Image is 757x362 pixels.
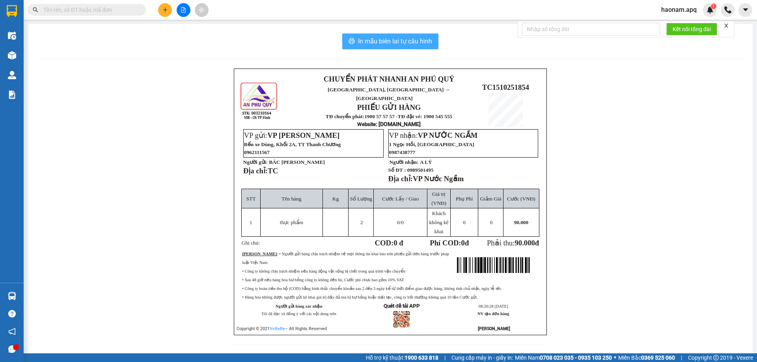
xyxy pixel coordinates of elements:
[360,219,363,225] span: 2
[7,5,17,17] img: logo-vxr
[618,353,675,362] span: Miền Bắc
[405,355,438,361] strong: 1900 633 818
[507,196,535,202] span: Cước (VNĐ)
[357,103,421,111] strong: PHIẾU GỬI HÀNG
[177,3,190,17] button: file-add
[451,353,513,362] span: Cung cấp máy in - giấy in:
[43,6,136,14] input: Tìm tên, số ĐT hoặc mã đơn
[357,121,421,127] strong: : [DOMAIN_NAME]
[33,7,38,13] span: search
[461,239,465,247] span: 0
[268,167,278,175] span: TC
[8,71,16,79] img: warehouse-icon
[430,239,469,247] strong: Phí COD: đ
[407,167,434,173] span: 0989501495
[431,191,446,206] span: Giá trị (VNĐ)
[673,25,711,33] span: Kết nối tổng đài
[8,292,16,300] img: warehouse-icon
[388,175,413,183] strong: Địa chỉ:
[8,310,16,317] span: question-circle
[244,131,339,139] span: VP gửi:
[429,210,448,234] span: Khách không kê khai
[244,149,270,155] span: 0962111567
[162,7,168,13] span: plus
[490,219,493,225] span: 0
[478,326,510,331] strong: [PERSON_NAME]
[250,219,252,225] span: 1
[357,121,376,127] span: Website
[242,278,405,282] span: • Sau 48 giờ nếu hàng hóa hư hỏng công ty không đền bù, Cước phí chưa bao gồm 10% VAT.
[515,353,612,362] span: Miền Nam
[8,51,16,59] img: warehouse-icon
[246,196,256,202] span: STT
[270,326,285,331] a: VeXeRe
[195,3,209,17] button: aim
[713,355,719,360] span: copyright
[158,3,172,17] button: plus
[712,4,715,9] span: 1
[444,353,446,362] span: |
[418,131,478,139] span: VP NƯỚC NGẦM
[666,23,717,35] button: Kết nối tổng đài
[614,356,616,359] span: ⚪️
[366,353,438,362] span: Hỗ trợ kỹ thuật:
[456,196,473,202] span: Phụ Phí
[326,113,364,119] strong: TĐ chuyển phát:
[8,91,16,99] img: solution-icon
[261,312,336,316] span: Tôi đã đọc và đồng ý với các nội dung trên
[413,175,464,183] span: VP Nước Ngầm
[724,6,731,13] img: phone-icon
[514,219,529,225] span: 90.000
[350,196,372,202] span: Số Lượng
[742,6,749,13] span: caret-down
[242,286,502,291] span: • Công ty hoàn tiền thu hộ (COD) bằng hình thức chuyển khoản sau 2 đến 3 ngày kể từ thời điểm gia...
[242,269,405,273] span: • Công ty không chịu trách nhiệm nếu hàng động vật sống bị chết trong quá trình vận chuyển
[342,33,438,49] button: printerIn mẫu biên lai tự cấu hình
[242,252,277,256] strong: [PERSON_NAME]
[358,36,432,46] span: In mẫu biên lai tự cấu hình
[280,219,303,225] span: thực phẩm
[349,38,355,45] span: printer
[707,6,714,13] img: icon-new-feature
[393,239,403,247] span: 0 đ
[237,326,327,331] span: Copyright © 2021 – All Rights Reserved
[388,167,406,173] strong: Số ĐT :
[282,196,301,202] span: Tên hàng
[397,219,400,225] span: 0
[398,113,453,119] strong: TĐ đặt vé: 1900 545 555
[487,239,539,247] span: Phải thu:
[384,303,420,309] strong: Quét để tải APP
[12,6,69,32] strong: CHUYỂN PHÁT NHANH AN PHÚ QUÝ
[244,141,341,147] span: Bến xe Dùng, Khối 2A, TT Thanh Chương
[267,131,339,139] span: VP [PERSON_NAME]
[328,87,450,101] span: [GEOGRAPHIC_DATA], [GEOGRAPHIC_DATA] ↔ [GEOGRAPHIC_DATA]
[276,304,323,308] strong: Người gửi hàng xác nhận
[655,5,703,15] span: haonam.apq
[181,7,186,13] span: file-add
[463,219,466,225] span: 0
[389,149,416,155] span: 0987438777
[243,159,268,165] strong: Người gửi:
[8,32,16,40] img: warehouse-icon
[738,3,752,17] button: caret-down
[242,295,478,299] span: • Hàng hóa không được người gửi kê khai giá trị đầy đủ mà bị hư hỏng hoặc thất lạc, công ty bồi t...
[535,239,539,247] span: đ
[540,355,612,361] strong: 0708 023 035 - 0935 103 250
[641,355,675,361] strong: 0369 525 060
[242,240,260,246] span: Ghi chú:
[11,33,70,60] span: [GEOGRAPHIC_DATA], [GEOGRAPHIC_DATA] ↔ [GEOGRAPHIC_DATA]
[389,131,478,139] span: VP nhận:
[515,239,535,247] span: 90.000
[240,82,279,121] img: logo
[681,353,682,362] span: |
[324,75,454,83] strong: CHUYỂN PHÁT NHANH AN PHÚ QUÝ
[8,345,16,353] span: message
[389,141,474,147] span: 1 Ngọc Hồi, [GEOGRAPHIC_DATA]
[420,159,432,165] span: A LÝ
[723,23,729,28] span: close
[522,23,660,35] input: Nhập số tổng đài
[8,328,16,335] span: notification
[382,196,419,202] span: Cước Lấy / Giao
[477,312,509,316] strong: NV tạo đơn hàng
[269,159,325,165] span: BÁC [PERSON_NAME]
